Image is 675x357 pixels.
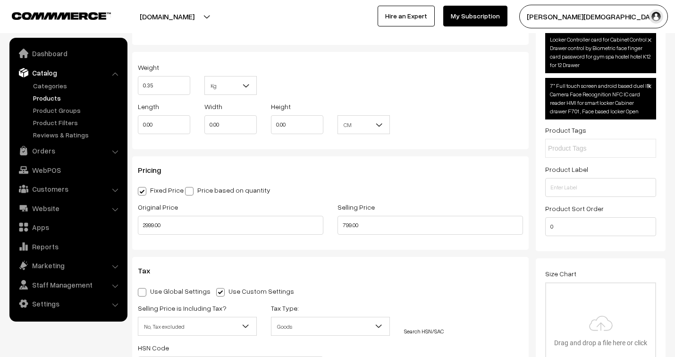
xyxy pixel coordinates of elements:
label: Price based on quantity [185,185,270,195]
a: Product Groups [31,105,124,115]
label: Size Chart [545,269,576,279]
a: Categories [31,81,124,91]
span: Locker Controller card for Cabinet Control Drawer control by Biometric face finger card password ... [545,32,656,73]
input: Enter Label [545,178,656,197]
a: Orders [12,142,124,159]
img: close [648,38,651,42]
a: Staff Management [12,276,124,293]
span: No, Tax excluded [138,318,256,335]
label: Tax Type: [271,303,299,313]
label: Use Global Settings [138,286,211,296]
a: WebPOS [12,161,124,178]
label: Product Sort Order [545,204,604,213]
input: Product Tags [548,144,631,153]
span: 7" Full touch screen android based duel IR Camera Face Recognition NFC IC card reader HMI for sma... [545,78,656,119]
label: Width [204,102,222,111]
a: Marketing [12,257,124,274]
img: close [648,85,651,88]
img: user [649,9,663,24]
a: Hire an Expert [378,6,435,26]
label: Selling Price [337,202,375,212]
img: COMMMERCE [12,12,111,19]
input: Original Price [138,216,323,235]
label: Original Price [138,202,178,212]
label: Selling Price is Including Tax? [138,303,227,313]
span: CM [338,117,389,133]
button: [DOMAIN_NAME] [107,5,228,28]
input: Selling Price [337,216,523,235]
a: COMMMERCE [12,9,94,21]
a: Reviews & Ratings [31,130,124,140]
span: Goods [271,318,389,335]
a: My Subscription [443,6,507,26]
span: CM [337,115,390,134]
button: [PERSON_NAME][DEMOGRAPHIC_DATA] [519,5,668,28]
span: Kg [205,77,256,94]
label: Weight [138,62,159,72]
a: Customers [12,180,124,197]
a: Apps [12,219,124,236]
a: Dashboard [12,45,124,62]
span: Goods [271,317,390,336]
a: Catalog [12,64,124,81]
label: Use Custom Settings [216,286,299,296]
label: Length [138,102,159,111]
label: Fixed Price [138,185,184,195]
a: Products [31,93,124,103]
a: Settings [12,295,124,312]
a: Reports [12,238,124,255]
label: Height [271,102,291,111]
span: Tax [138,266,161,275]
span: Kg [204,76,257,95]
label: Product Tags [545,125,586,135]
a: Product Filters [31,118,124,127]
label: Product Label [545,164,588,174]
span: Pricing [138,165,172,175]
input: Weight [138,76,190,95]
span: No, Tax excluded [138,317,257,336]
a: Search HSN/SAC [404,328,444,335]
a: Website [12,200,124,217]
input: Enter Number [545,217,656,236]
label: HSN Code [138,343,169,353]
